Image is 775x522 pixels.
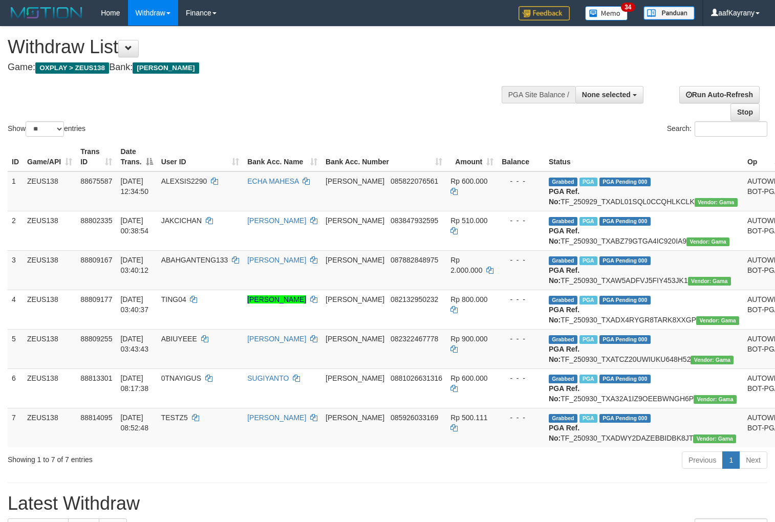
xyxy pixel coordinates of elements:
[161,177,207,185] span: ALEXSIS2290
[161,374,201,382] span: 0TNAYIGUS
[80,256,112,264] span: 88809167
[450,216,487,225] span: Rp 510.000
[739,451,767,469] a: Next
[120,335,148,353] span: [DATE] 03:43:43
[326,216,384,225] span: [PERSON_NAME]
[545,290,743,329] td: TF_250930_TXADX4RYGR8TARK8XXGP
[8,290,23,329] td: 4
[599,256,651,265] span: PGA Pending
[582,91,631,99] span: None selected
[502,86,575,103] div: PGA Site Balance /
[682,451,723,469] a: Previous
[693,434,736,443] span: Vendor URL: https://trx31.1velocity.biz
[545,171,743,211] td: TF_250929_TXADL01SQL0CCQHLKCLK
[157,142,244,171] th: User ID: activate to sort column ascending
[599,178,651,186] span: PGA Pending
[575,86,643,103] button: None selected
[498,142,545,171] th: Balance
[326,374,384,382] span: [PERSON_NAME]
[599,414,651,423] span: PGA Pending
[545,408,743,447] td: TF_250930_TXADWY2DAZEBBIDBK8JT
[247,295,306,303] a: [PERSON_NAME]
[391,216,438,225] span: Copy 083847932595 to clipboard
[694,395,737,404] span: Vendor URL: https://trx31.1velocity.biz
[691,356,734,364] span: Vendor URL: https://trx31.1velocity.biz
[545,142,743,171] th: Status
[545,250,743,290] td: TF_250930_TXAW5ADFVJ5FIY453JK1
[23,290,76,329] td: ZEUS138
[23,142,76,171] th: Game/API: activate to sort column ascending
[722,451,740,469] a: 1
[161,216,202,225] span: JAKCICHAN
[391,374,442,382] span: Copy 0881026631316 to clipboard
[599,217,651,226] span: PGA Pending
[549,178,577,186] span: Grabbed
[446,142,498,171] th: Amount: activate to sort column ascending
[80,295,112,303] span: 88809177
[326,177,384,185] span: [PERSON_NAME]
[391,177,438,185] span: Copy 085822076561 to clipboard
[519,6,570,20] img: Feedback.jpg
[23,250,76,290] td: ZEUS138
[161,295,186,303] span: TING04
[80,216,112,225] span: 88802335
[599,296,651,304] span: PGA Pending
[545,329,743,368] td: TF_250930_TXATCZ20UWIUKU648H52
[8,121,85,137] label: Show entries
[8,5,85,20] img: MOTION_logo.png
[8,408,23,447] td: 7
[23,408,76,447] td: ZEUS138
[116,142,157,171] th: Date Trans.: activate to sort column descending
[549,227,579,245] b: PGA Ref. No:
[120,295,148,314] span: [DATE] 03:40:37
[326,256,384,264] span: [PERSON_NAME]
[76,142,116,171] th: Trans ID: activate to sort column ascending
[549,256,577,265] span: Grabbed
[247,216,306,225] a: [PERSON_NAME]
[549,306,579,324] b: PGA Ref. No:
[23,171,76,211] td: ZEUS138
[326,335,384,343] span: [PERSON_NAME]
[545,211,743,250] td: TF_250930_TXABZ79GTGA4IC920IA9
[35,62,109,74] span: OXPLAY > ZEUS138
[549,375,577,383] span: Grabbed
[120,216,148,235] span: [DATE] 00:38:54
[549,345,579,363] b: PGA Ref. No:
[502,412,541,423] div: - - -
[326,295,384,303] span: [PERSON_NAME]
[450,335,487,343] span: Rp 900.000
[549,384,579,403] b: PGA Ref. No:
[579,217,597,226] span: Marked by aafsreyleap
[502,215,541,226] div: - - -
[8,211,23,250] td: 2
[8,368,23,408] td: 6
[23,211,76,250] td: ZEUS138
[120,256,148,274] span: [DATE] 03:40:12
[549,187,579,206] b: PGA Ref. No:
[120,177,148,195] span: [DATE] 12:34:50
[391,295,438,303] span: Copy 082132950232 to clipboard
[120,414,148,432] span: [DATE] 08:52:48
[23,329,76,368] td: ZEUS138
[686,237,729,246] span: Vendor URL: https://trx31.1velocity.biz
[599,375,651,383] span: PGA Pending
[80,177,112,185] span: 88675587
[8,329,23,368] td: 5
[247,177,298,185] a: ECHA MAHESA
[450,414,487,422] span: Rp 500.111
[502,255,541,265] div: - - -
[679,86,760,103] a: Run Auto-Refresh
[667,121,767,137] label: Search:
[579,414,597,423] span: Marked by aafseijuro
[695,198,738,207] span: Vendor URL: https://trx31.1velocity.biz
[247,414,306,422] a: [PERSON_NAME]
[579,335,597,344] span: Marked by aaftanly
[391,414,438,422] span: Copy 085926033169 to clipboard
[545,368,743,408] td: TF_250930_TXA32A1IZ9OEEBWNGH6P
[80,335,112,343] span: 88809255
[450,374,487,382] span: Rp 600.000
[247,374,289,382] a: SUGIYANTO
[579,178,597,186] span: Marked by aafpengsreynich
[599,335,651,344] span: PGA Pending
[161,256,228,264] span: ABAHGANTENG133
